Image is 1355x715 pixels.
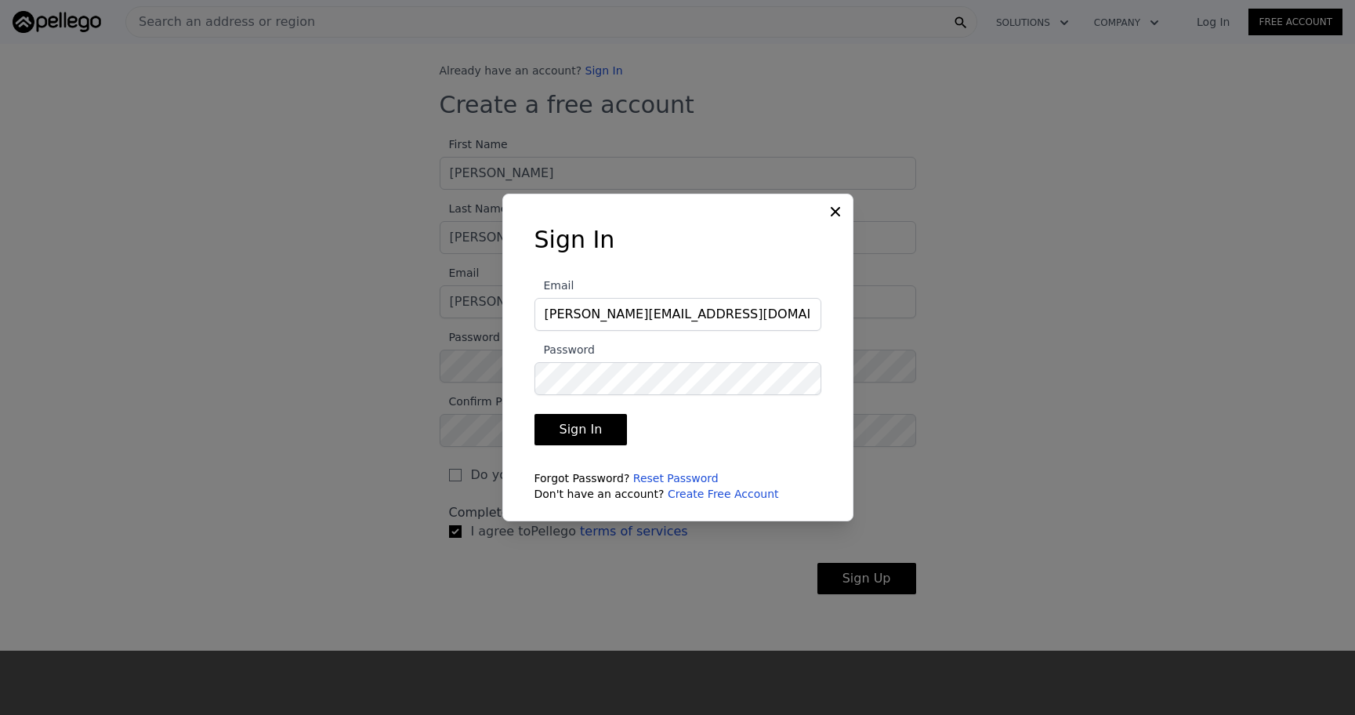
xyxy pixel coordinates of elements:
[668,488,779,500] a: Create Free Account
[534,279,574,292] span: Email
[534,226,821,254] h3: Sign In
[534,470,821,502] div: Forgot Password? Don't have an account?
[534,298,821,331] input: Email
[534,414,628,445] button: Sign In
[534,362,821,395] input: Password
[633,472,719,485] a: Reset Password
[534,343,595,356] span: Password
